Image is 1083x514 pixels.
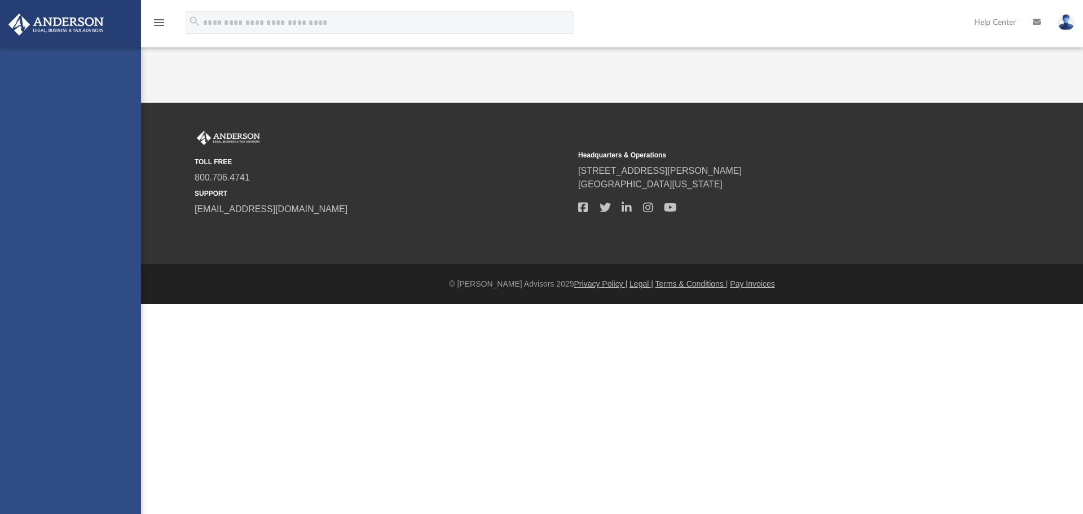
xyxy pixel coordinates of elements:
div: © [PERSON_NAME] Advisors 2025 [141,278,1083,290]
a: Pay Invoices [730,279,774,288]
a: [GEOGRAPHIC_DATA][US_STATE] [578,179,723,189]
a: Terms & Conditions | [655,279,728,288]
a: [STREET_ADDRESS][PERSON_NAME] [578,166,742,175]
a: [EMAIL_ADDRESS][DOMAIN_NAME] [195,204,347,214]
i: menu [152,16,166,29]
small: TOLL FREE [195,157,570,167]
a: menu [152,21,166,29]
a: 800.706.4741 [195,173,250,182]
i: search [188,15,201,28]
img: Anderson Advisors Platinum Portal [195,131,262,146]
img: User Pic [1058,14,1075,30]
a: Privacy Policy | [574,279,628,288]
img: Anderson Advisors Platinum Portal [5,14,107,36]
small: Headquarters & Operations [578,150,954,160]
a: Legal | [629,279,653,288]
small: SUPPORT [195,188,570,199]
